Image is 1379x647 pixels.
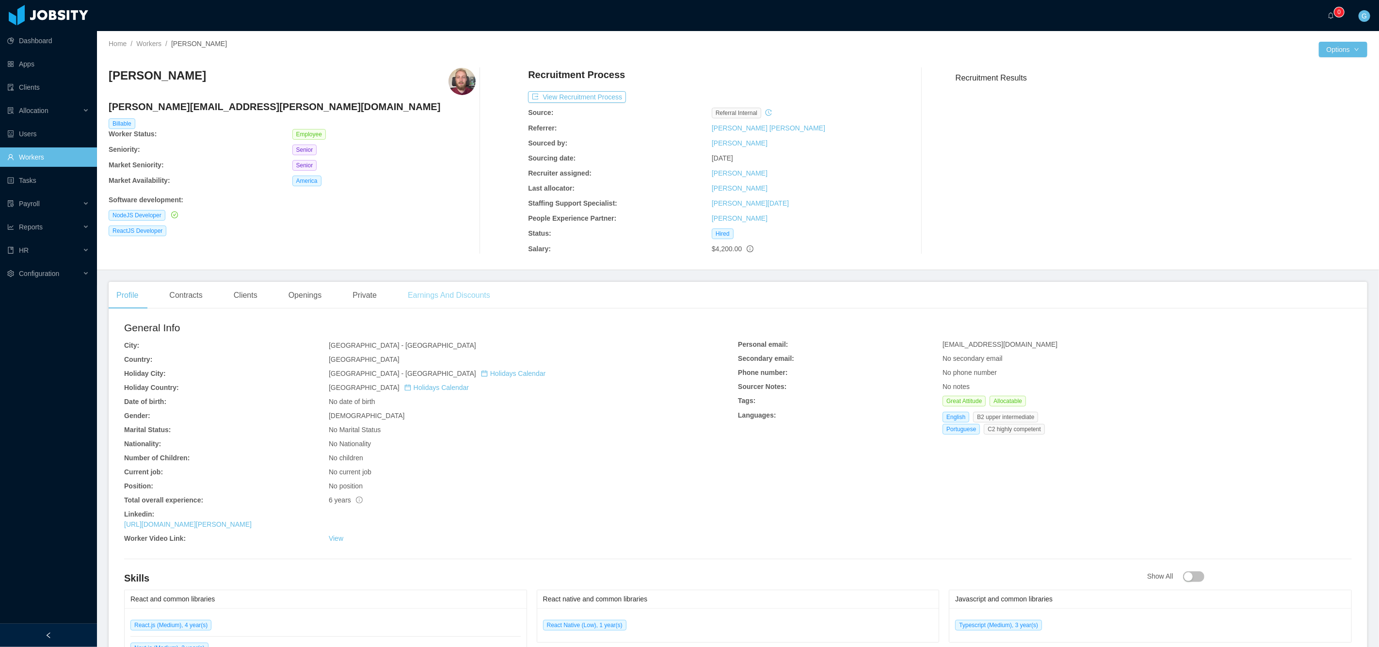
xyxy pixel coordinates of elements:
[171,211,178,218] i: icon: check-circle
[1147,572,1204,580] span: Show All
[124,320,738,336] h2: General Info
[124,534,186,542] b: Worker Video Link:
[955,620,1042,631] span: Typescript (Medium), 3 year(s)
[404,384,469,391] a: icon: calendarHolidays Calendar
[329,426,381,434] span: No Marital Status
[329,370,545,377] span: [GEOGRAPHIC_DATA] - [GEOGRAPHIC_DATA]
[329,496,363,504] span: 6 years
[124,454,190,462] b: Number of Children:
[124,468,163,476] b: Current job:
[738,397,755,404] b: Tags:
[528,68,625,81] h4: Recruitment Process
[329,412,405,420] span: [DEMOGRAPHIC_DATA]
[169,211,178,219] a: icon: check-circle
[109,100,476,113] h4: [PERSON_NAME][EMAIL_ADDRESS][PERSON_NAME][DOMAIN_NAME]
[124,384,179,391] b: Holiday Country:
[943,383,970,390] span: No notes
[543,620,626,631] span: React Native (Low), 1 year(s)
[109,196,183,204] b: Software development :
[528,93,626,101] a: icon: exportView Recruitment Process
[712,199,789,207] a: [PERSON_NAME][DATE]
[161,282,210,309] div: Contracts
[109,118,135,129] span: Billable
[712,154,733,162] span: [DATE]
[171,40,227,48] span: [PERSON_NAME]
[292,176,321,186] span: America
[1362,10,1367,22] span: G
[109,210,165,221] span: NodeJS Developer
[124,356,152,363] b: Country:
[19,246,29,254] span: HR
[528,124,557,132] b: Referrer:
[329,482,363,490] span: No position
[329,384,469,391] span: [GEOGRAPHIC_DATA]
[329,341,476,349] span: [GEOGRAPHIC_DATA] - [GEOGRAPHIC_DATA]
[329,534,343,542] a: View
[543,590,933,608] div: React native and common libraries
[124,370,166,377] b: Holiday City:
[956,72,1367,84] h3: Recruitment Results
[7,200,14,207] i: icon: file-protect
[1319,42,1367,57] button: Optionsicon: down
[124,482,153,490] b: Position:
[1334,7,1344,17] sup: 0
[449,68,476,95] img: feaef49b-ad4e-4944-84c2-53879d716c59_689f88032d0ea-400w.png
[528,169,592,177] b: Recruiter assigned:
[109,161,164,169] b: Market Seniority:
[345,282,385,309] div: Private
[528,214,616,222] b: People Experience Partner:
[481,370,545,377] a: icon: calendarHolidays Calendar
[1328,12,1334,19] i: icon: bell
[528,184,575,192] b: Last allocator:
[973,412,1038,422] span: B2 upper intermediate
[481,370,488,377] i: icon: calendar
[7,147,89,167] a: icon: userWorkers
[943,424,980,435] span: Portuguese
[7,171,89,190] a: icon: profileTasks
[130,590,521,608] div: React and common libraries
[19,200,40,208] span: Payroll
[124,426,171,434] b: Marital Status:
[109,282,146,309] div: Profile
[329,440,371,448] span: No Nationality
[943,412,969,422] span: English
[528,91,626,103] button: icon: exportView Recruitment Process
[712,169,768,177] a: [PERSON_NAME]
[292,129,326,140] span: Employee
[292,160,317,171] span: Senior
[7,224,14,230] i: icon: line-chart
[7,31,89,50] a: icon: pie-chartDashboard
[226,282,265,309] div: Clients
[329,398,375,405] span: No date of birth
[356,497,363,503] span: info-circle
[124,520,252,528] a: [URL][DOMAIN_NAME][PERSON_NAME]
[712,214,768,222] a: [PERSON_NAME]
[109,40,127,48] a: Home
[329,454,363,462] span: No children
[955,590,1346,608] div: Javascript and common libraries
[124,496,203,504] b: Total overall experience:
[712,139,768,147] a: [PERSON_NAME]
[281,282,330,309] div: Openings
[943,369,997,376] span: No phone number
[943,355,1003,362] span: No secondary email
[984,424,1044,435] span: C2 highly competent
[712,124,825,132] a: [PERSON_NAME] [PERSON_NAME]
[528,229,551,237] b: Status:
[528,139,567,147] b: Sourced by:
[7,124,89,144] a: icon: robotUsers
[712,184,768,192] a: [PERSON_NAME]
[738,383,786,390] b: Sourcer Notes:
[19,107,48,114] span: Allocation
[712,108,761,118] span: Referral internal
[943,396,986,406] span: Great Attitude
[329,468,371,476] span: No current job
[19,223,43,231] span: Reports
[7,270,14,277] i: icon: setting
[124,571,1147,585] h4: Skills
[165,40,167,48] span: /
[124,412,150,420] b: Gender:
[109,226,166,236] span: ReactJS Developer
[747,245,754,252] span: info-circle
[124,398,166,405] b: Date of birth:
